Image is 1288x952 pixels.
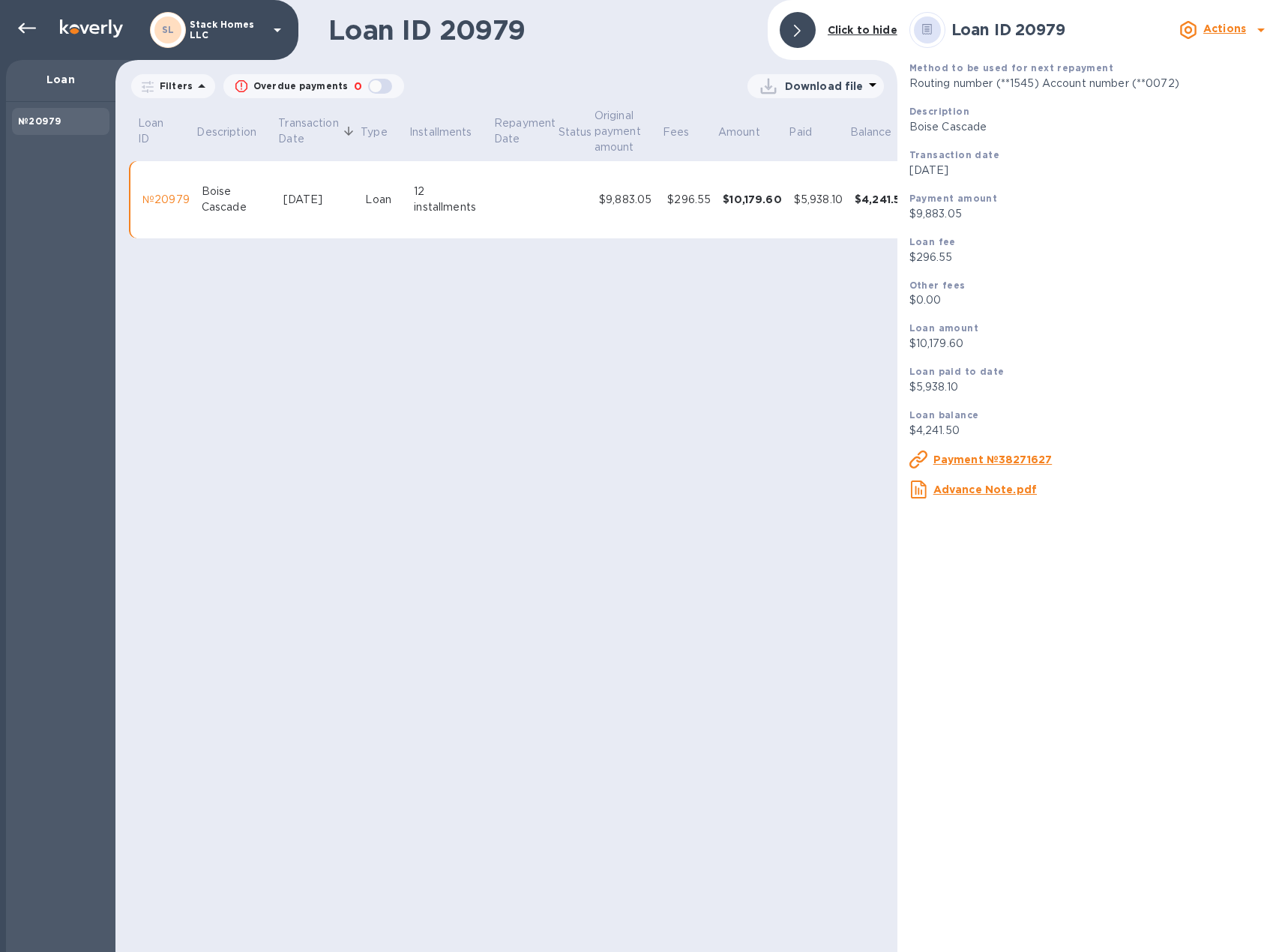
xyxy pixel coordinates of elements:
u: Advance Note.pdf [933,483,1037,495]
div: Loan [365,192,402,208]
p: $4,241.50 [909,423,1276,439]
p: Download file [785,79,864,94]
b: Loan fee [909,236,956,247]
span: Balance [850,124,912,140]
b: Payment amount [909,193,998,204]
b: №20979 [18,115,61,127]
b: Actions [1203,22,1246,34]
span: Description [196,124,275,140]
p: 0 [354,79,362,94]
p: $0.00 [909,292,1276,308]
div: 12 installments [414,184,487,215]
button: Overdue payments0 [223,74,404,98]
u: Payment №38271627 [933,454,1053,466]
b: Loan balance [909,409,979,421]
p: Type [361,124,388,140]
span: Type [361,124,407,140]
p: $9,883.05 [909,206,1276,222]
p: Loan ID [138,115,175,147]
div: $5,938.10 [794,192,843,208]
img: Logo [60,19,123,37]
div: $4,241.50 [855,192,909,207]
h1: Loan ID 20979 [328,14,756,46]
b: Click to hide [828,24,897,36]
b: SL [162,24,175,35]
p: Status [559,124,592,140]
span: Installments [409,124,492,140]
div: $296.55 [667,192,711,208]
div: $9,883.05 [599,192,655,208]
span: Fees [663,124,709,140]
p: Routing number (**1545) Account number (**0072) [909,76,1276,91]
p: $5,938.10 [909,379,1276,395]
p: [DATE] [909,163,1276,178]
span: Amount [718,124,780,140]
p: Description [196,124,256,140]
b: Loan amount [909,322,978,334]
b: Description [909,106,969,117]
p: Transaction Date [278,115,338,147]
b: Loan paid to date [909,366,1005,377]
p: Fees [663,124,690,140]
p: Balance [850,124,892,140]
b: Method to be used for next repayment [909,62,1113,73]
span: Paid [789,124,831,140]
b: Other fees [909,280,966,291]
b: Loan ID 20979 [951,20,1065,39]
span: Original payment amount [595,108,660,155]
p: $10,179.60 [909,336,1276,352]
p: Loan [18,72,103,87]
span: Loan ID [138,115,194,147]
span: Transaction Date [278,115,358,147]
div: $10,179.60 [723,192,782,207]
b: Transaction date [909,149,999,160]
div: №20979 [142,192,190,208]
p: Repayment Date [494,115,556,147]
p: Original payment amount [595,108,641,155]
p: Overdue payments [253,79,348,93]
div: Boise Cascade [202,184,271,215]
p: Filters [154,79,193,92]
p: Paid [789,124,812,140]
p: Boise Cascade [909,119,1276,135]
p: Installments [409,124,472,140]
p: Stack Homes LLC [190,19,265,40]
div: [DATE] [283,192,354,208]
p: Amount [718,124,760,140]
p: $296.55 [909,250,1276,265]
